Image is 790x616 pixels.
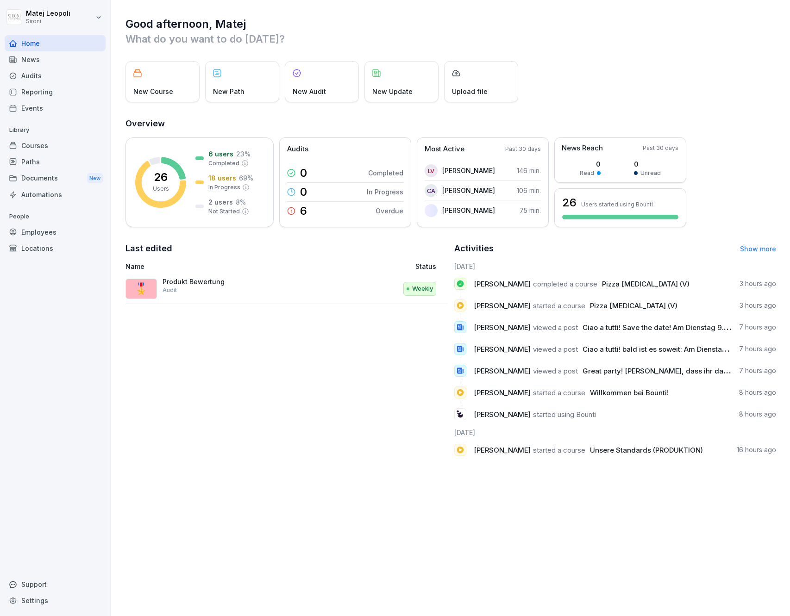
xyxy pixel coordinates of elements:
[474,323,531,332] span: [PERSON_NAME]
[5,154,106,170] a: Paths
[376,206,403,216] p: Overdue
[517,186,541,195] p: 106 min.
[474,367,531,375] span: [PERSON_NAME]
[533,301,585,310] span: started a course
[236,149,251,159] p: 23 %
[740,279,776,288] p: 3 hours ago
[5,240,106,256] a: Locations
[213,87,245,96] p: New Path
[533,280,597,288] span: completed a course
[442,205,495,215] p: [PERSON_NAME]
[125,31,776,46] p: What do you want to do [DATE]?
[208,149,233,159] p: 6 users
[533,367,578,375] span: viewed a post
[412,284,433,293] p: Weekly
[208,207,240,216] p: Not Started
[5,592,106,609] a: Settings
[163,278,255,286] p: Produkt Bewertung
[125,274,448,304] a: 🎖️Produkt BewertungAuditWeekly
[425,204,438,217] img: ia3zw4ydat6vmnm4pjigb6sd.png
[442,166,495,175] p: [PERSON_NAME]
[5,35,106,51] a: Home
[739,344,776,354] p: 7 hours ago
[505,145,541,153] p: Past 30 days
[590,301,677,310] span: Pizza [MEDICAL_DATA] (V)
[239,173,253,183] p: 69 %
[442,186,495,195] p: [PERSON_NAME]
[740,301,776,310] p: 3 hours ago
[474,280,531,288] span: [PERSON_NAME]
[474,410,531,419] span: [PERSON_NAME]
[125,117,776,130] h2: Overview
[26,18,70,25] p: Sironi
[415,261,436,271] p: Status
[5,170,106,187] div: Documents
[533,345,578,354] span: viewed a post
[125,17,776,31] h1: Good afternoon, Matej
[739,388,776,397] p: 8 hours ago
[580,169,594,177] p: Read
[425,164,438,177] div: LV
[533,410,596,419] span: started using Bounti
[520,205,541,215] p: 75 min.
[602,280,690,288] span: Pizza [MEDICAL_DATA] (V)
[208,159,239,168] p: Completed
[5,100,106,116] a: Events
[134,280,148,297] p: 🎖️
[5,68,106,84] a: Audits
[5,187,106,203] a: Automations
[208,183,240,192] p: In Progress
[293,87,326,96] p: New Audit
[739,366,776,375] p: 7 hours ago
[474,301,531,310] span: [PERSON_NAME]
[163,286,177,294] p: Audit
[87,173,103,184] div: New
[454,261,777,271] h6: [DATE]
[125,242,448,255] h2: Last edited
[133,87,173,96] p: New Course
[5,123,106,137] p: Library
[367,187,403,197] p: In Progress
[740,245,776,253] a: Show more
[5,84,106,100] a: Reporting
[739,410,776,419] p: 8 hours ago
[533,446,585,454] span: started a course
[5,209,106,224] p: People
[372,87,413,96] p: New Update
[452,87,488,96] p: Upload file
[154,172,168,183] p: 26
[590,388,669,397] span: Willkommen bei Bounti!
[208,197,233,207] p: 2 users
[739,323,776,332] p: 7 hours ago
[5,51,106,68] a: News
[454,242,494,255] h2: Activities
[640,169,661,177] p: Unread
[153,185,169,193] p: Users
[474,446,531,454] span: [PERSON_NAME]
[300,168,307,179] p: 0
[5,137,106,154] a: Courses
[454,428,777,437] h6: [DATE]
[562,195,577,211] h3: 26
[300,205,307,217] p: 6
[590,446,703,454] span: Unsere Standards (PRODUKTION)
[5,170,106,187] a: DocumentsNew
[300,187,307,198] p: 0
[5,224,106,240] a: Employees
[737,445,776,454] p: 16 hours ago
[634,159,661,169] p: 0
[474,388,531,397] span: [PERSON_NAME]
[580,159,601,169] p: 0
[236,197,246,207] p: 8 %
[533,388,585,397] span: started a course
[425,144,464,155] p: Most Active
